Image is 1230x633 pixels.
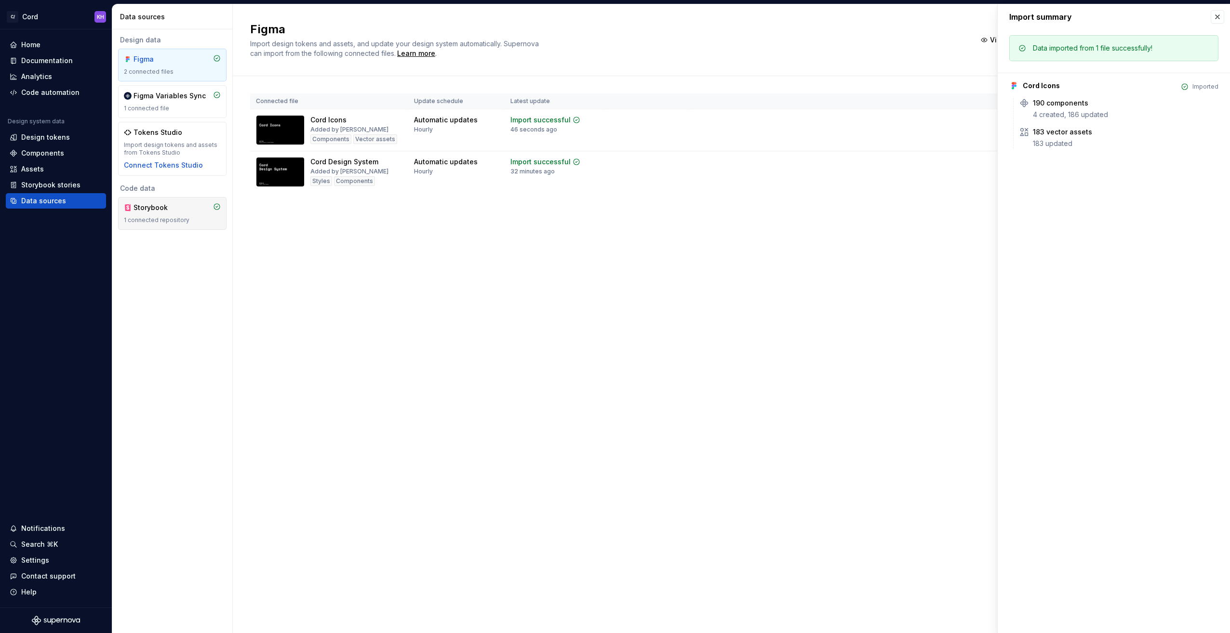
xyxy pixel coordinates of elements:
[21,180,80,190] div: Storybook stories
[7,11,18,23] div: C/
[6,145,106,161] a: Components
[310,134,351,144] div: Components
[6,161,106,177] a: Assets
[118,85,227,118] a: Figma Variables Sync1 connected file
[310,115,347,125] div: Cord Icons
[990,35,1039,45] span: View summary
[310,157,378,167] div: Cord Design System
[6,177,106,193] a: Storybook stories
[414,126,433,133] div: Hourly
[6,130,106,145] a: Design tokens
[6,521,106,536] button: Notifications
[1033,139,1218,148] div: 183 updated
[21,196,66,206] div: Data sources
[6,69,106,84] a: Analytics
[1033,110,1218,119] div: 4 created, 186 updated
[510,157,571,167] div: Import successful
[2,6,110,27] button: C/CordKH
[510,115,571,125] div: Import successful
[510,168,555,175] div: 32 minutes ago
[6,568,106,584] button: Contact support
[310,126,388,133] div: Added by [PERSON_NAME]
[21,148,64,158] div: Components
[250,93,408,109] th: Connected file
[134,128,182,137] div: Tokens Studio
[124,160,203,170] button: Connect Tokens Studio
[250,22,964,37] h2: Figma
[124,141,221,157] div: Import design tokens and assets from Tokens Studio
[134,54,180,64] div: Figma
[6,37,106,53] a: Home
[334,176,375,186] div: Components
[1023,81,1060,91] div: Cord Icons
[124,216,221,224] div: 1 connected repository
[124,68,221,76] div: 2 connected files
[1192,83,1218,91] div: Imported
[21,164,44,174] div: Assets
[1009,11,1072,23] div: Import summary
[22,12,38,22] div: Cord
[21,540,58,549] div: Search ⌘K
[414,115,478,125] div: Automatic updates
[6,537,106,552] button: Search ⌘K
[21,132,70,142] div: Design tokens
[118,197,227,230] a: Storybook1 connected repository
[310,168,388,175] div: Added by [PERSON_NAME]
[118,49,227,81] a: Figma2 connected files
[414,157,478,167] div: Automatic updates
[310,176,332,186] div: Styles
[397,49,435,58] a: Learn more
[250,40,541,57] span: Import design tokens and assets, and update your design system automatically. Supernova can impor...
[353,134,397,144] div: Vector assets
[408,93,505,109] th: Update schedule
[118,184,227,193] div: Code data
[21,587,37,597] div: Help
[134,91,206,101] div: Figma Variables Sync
[510,126,557,133] div: 46 seconds ago
[6,53,106,68] a: Documentation
[21,88,80,97] div: Code automation
[21,72,52,81] div: Analytics
[1033,98,1088,108] div: 190 components
[6,553,106,568] a: Settings
[118,122,227,176] a: Tokens StudioImport design tokens and assets from Tokens StudioConnect Tokens Studio
[21,555,49,565] div: Settings
[124,105,221,112] div: 1 connected file
[21,40,40,50] div: Home
[8,118,65,125] div: Design system data
[6,584,106,600] button: Help
[1033,127,1092,137] div: 183 vector assets
[505,93,605,109] th: Latest update
[21,56,73,66] div: Documentation
[396,50,437,57] span: .
[118,35,227,45] div: Design data
[97,13,104,21] div: KH
[21,524,65,533] div: Notifications
[120,12,228,22] div: Data sources
[32,616,80,625] svg: Supernova Logo
[414,168,433,175] div: Hourly
[6,193,106,209] a: Data sources
[134,203,180,212] div: Storybook
[976,31,1045,49] button: View summary
[6,85,106,100] a: Code automation
[21,571,76,581] div: Contact support
[1033,43,1152,53] div: Data imported from 1 file successfully!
